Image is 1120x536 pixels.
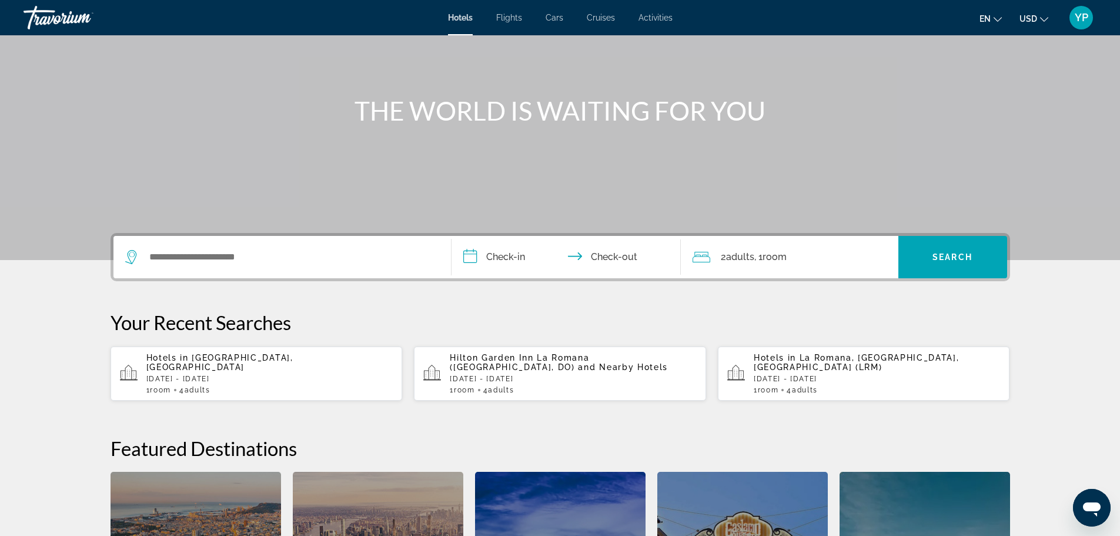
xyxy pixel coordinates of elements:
[146,375,393,383] p: [DATE] - [DATE]
[587,13,615,22] a: Cruises
[454,386,475,394] span: Room
[578,362,668,372] span: and Nearby Hotels
[754,353,959,372] span: La Romana, [GEOGRAPHIC_DATA], [GEOGRAPHIC_DATA] (LRM)
[638,13,673,22] a: Activities
[483,386,514,394] span: 4
[979,10,1002,27] button: Change language
[1073,489,1111,527] iframe: Button to launch messaging window
[179,386,210,394] span: 4
[1075,12,1088,24] span: YP
[113,236,1007,278] div: Search widget
[792,386,818,394] span: Adults
[754,353,796,362] span: Hotels in
[932,252,972,262] span: Search
[414,346,706,401] button: Hilton Garden Inn La Romana ([GEOGRAPHIC_DATA], DO) and Nearby Hotels[DATE] - [DATE]1Room4Adults
[111,437,1010,460] h2: Featured Destinations
[340,95,781,126] h1: THE WORLD IS WAITING FOR YOU
[146,353,189,362] span: Hotels in
[1019,14,1037,24] span: USD
[546,13,563,22] a: Cars
[146,386,171,394] span: 1
[787,386,818,394] span: 4
[24,2,141,33] a: Travorium
[726,251,754,262] span: Adults
[979,14,991,24] span: en
[111,346,403,401] button: Hotels in [GEOGRAPHIC_DATA], [GEOGRAPHIC_DATA][DATE] - [DATE]1Room4Adults
[898,236,1007,278] button: Search
[1066,5,1096,30] button: User Menu
[488,386,514,394] span: Adults
[718,346,1010,401] button: Hotels in La Romana, [GEOGRAPHIC_DATA], [GEOGRAPHIC_DATA] (LRM)[DATE] - [DATE]1Room4Adults
[185,386,210,394] span: Adults
[452,236,681,278] button: Check in and out dates
[450,353,589,372] span: Hilton Garden Inn La Romana ([GEOGRAPHIC_DATA], DO)
[1019,10,1048,27] button: Change currency
[111,311,1010,334] p: Your Recent Searches
[754,249,787,265] span: , 1
[450,375,697,383] p: [DATE] - [DATE]
[496,13,522,22] a: Flights
[146,353,293,372] span: [GEOGRAPHIC_DATA], [GEOGRAPHIC_DATA]
[754,375,1001,383] p: [DATE] - [DATE]
[450,386,474,394] span: 1
[448,13,473,22] a: Hotels
[758,386,779,394] span: Room
[681,236,898,278] button: Travelers: 2 adults, 0 children
[150,386,171,394] span: Room
[721,249,754,265] span: 2
[754,386,778,394] span: 1
[763,251,787,262] span: Room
